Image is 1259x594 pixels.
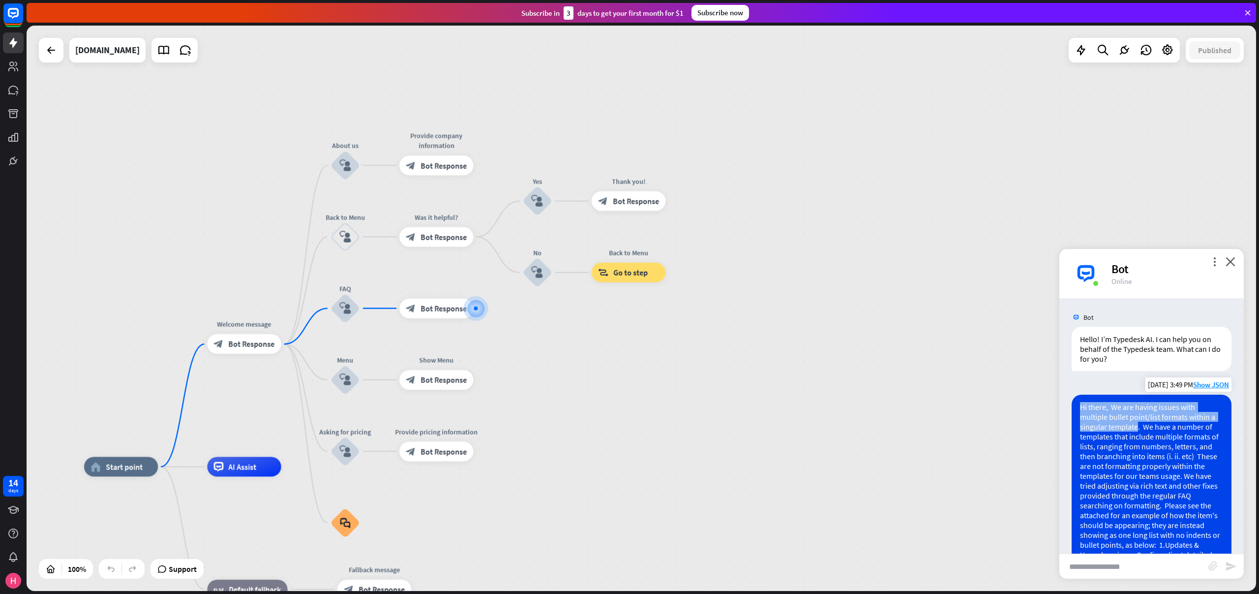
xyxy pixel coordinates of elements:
div: Menu [316,355,375,365]
button: Published [1189,41,1240,59]
div: Subscribe in days to get your first month for $1 [521,6,684,20]
div: 14 [8,478,18,487]
i: block_user_input [339,302,351,314]
a: 14 days [3,476,24,497]
span: Go to step [613,268,648,278]
div: days [8,487,18,494]
div: Yes [508,176,567,186]
div: Was it helpful? [392,212,480,222]
i: block_bot_response [406,446,416,456]
div: Asking for pricing [316,427,375,437]
i: block_attachment [1208,561,1218,571]
span: Bot Response [420,375,467,385]
i: block_bot_response [406,232,416,242]
span: AI Assist [228,462,256,471]
div: 100% [65,561,89,577]
div: [DATE] 3:49 PM [1145,377,1231,392]
i: block_bot_response [406,160,416,170]
i: block_user_input [339,159,351,171]
i: send [1225,561,1237,572]
div: Show Menu [392,355,480,365]
span: Bot Response [420,160,467,170]
div: Provide pricing information [392,427,480,437]
div: Hello! I’m Typedesk AI. I can help you on behalf of the Typedesk team. What can I do for you? [1072,327,1231,371]
button: Open LiveChat chat widget [8,4,37,33]
div: Subscribe now [691,5,749,21]
div: Fallback message [330,565,419,575]
i: block_bot_response [598,196,608,206]
div: Thank you! [584,176,673,186]
div: Welcome message [200,319,288,329]
span: Bot Response [420,303,467,313]
div: FAQ [316,283,375,293]
div: No [508,248,567,258]
span: Bot Response [613,196,659,206]
i: block_user_input [339,231,351,243]
div: 3 [564,6,573,20]
i: block_user_input [339,445,351,457]
span: Bot [1083,313,1094,322]
i: block_faq [340,517,350,528]
i: block_bot_response [213,339,223,349]
i: block_user_input [532,267,543,279]
div: typedesk.com [75,38,140,63]
i: block_goto [598,268,608,278]
i: more_vert [1210,257,1219,266]
span: Bot Response [420,446,467,456]
div: Provide company information [392,131,480,151]
i: block_user_input [532,195,543,207]
i: block_bot_response [406,303,416,313]
i: block_bot_response [406,375,416,385]
div: About us [316,141,375,151]
i: home_2 [90,462,101,471]
span: Show JSON [1193,380,1229,389]
span: Support [169,561,197,577]
div: Bot [1111,261,1232,277]
div: Back to Menu [316,212,375,222]
i: block_user_input [339,374,351,386]
span: Bot Response [228,339,274,349]
div: Back to Menu [584,248,673,258]
span: Start point [106,462,143,471]
div: Online [1111,277,1232,286]
i: close [1226,257,1235,266]
span: Bot Response [420,232,467,242]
